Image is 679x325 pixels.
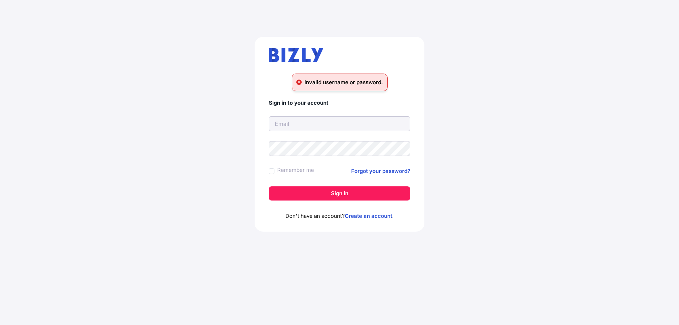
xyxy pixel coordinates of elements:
p: Don't have an account? . [269,212,410,220]
button: Sign in [269,186,410,201]
img: bizly_logo.svg [269,48,323,62]
label: Remember me [277,166,314,174]
h4: Sign in to your account [269,100,410,106]
a: Forgot your password? [351,167,410,175]
div: Invalid username or password. [292,74,388,91]
input: Email [269,116,410,131]
a: Create an account [345,213,392,219]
